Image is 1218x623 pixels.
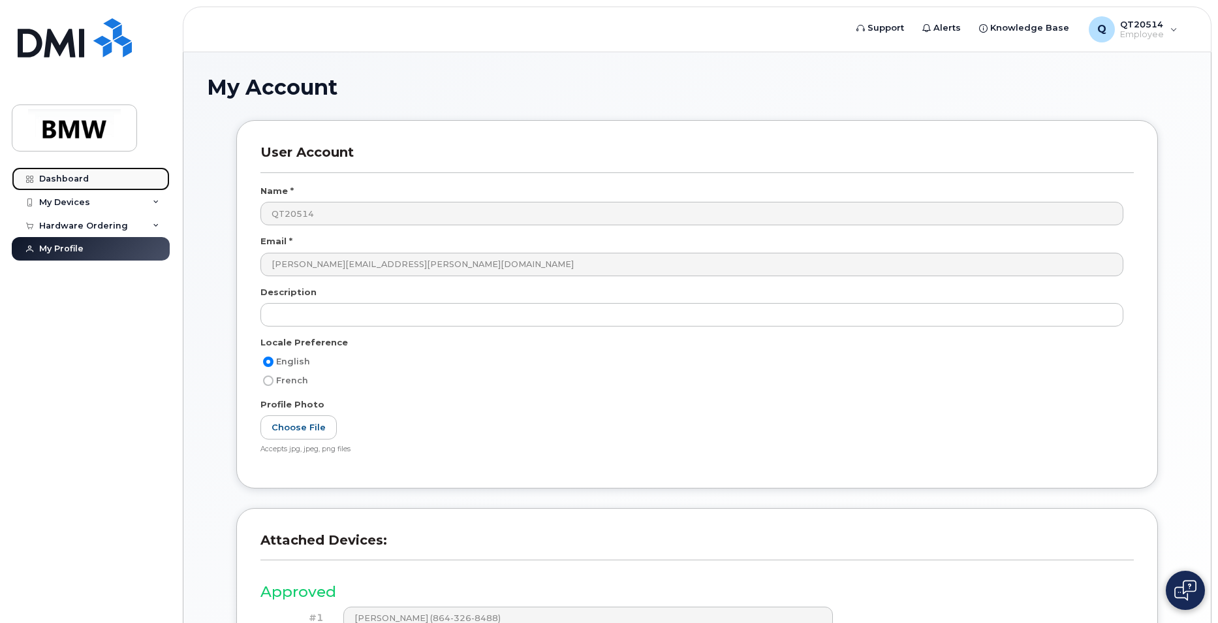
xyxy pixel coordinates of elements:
[260,144,1134,172] h3: User Account
[260,336,348,349] label: Locale Preference
[263,357,273,367] input: English
[276,375,308,385] span: French
[276,357,310,366] span: English
[260,445,1123,455] div: Accepts jpg, jpeg, png files
[260,584,1134,600] h3: Approved
[260,235,292,248] label: Email *
[260,398,324,411] label: Profile Photo
[1174,580,1196,601] img: Open chat
[260,532,1134,560] h3: Attached Devices:
[260,286,317,298] label: Description
[263,375,273,386] input: French
[260,185,294,197] label: Name *
[207,76,1187,99] h1: My Account
[260,415,337,439] label: Choose File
